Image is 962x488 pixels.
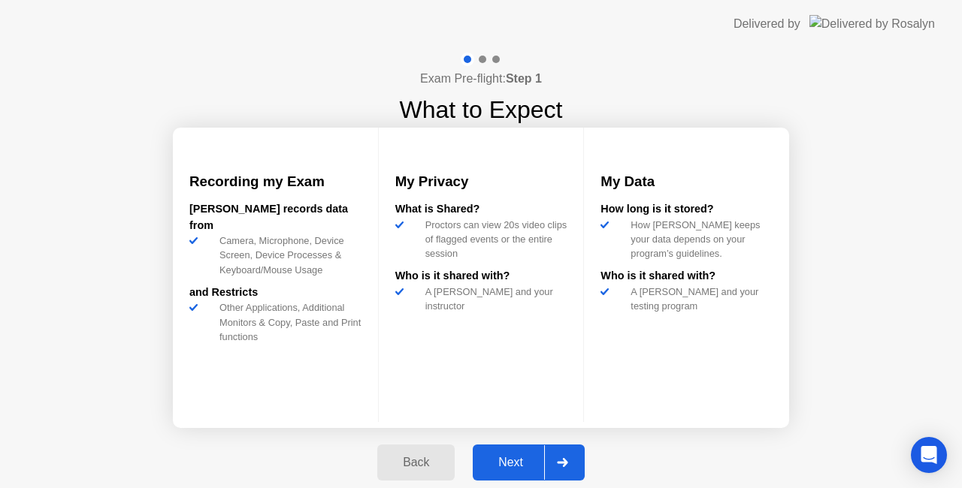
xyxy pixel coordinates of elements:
div: What is Shared? [395,201,567,218]
div: Other Applications, Additional Monitors & Copy, Paste and Print functions [213,300,362,344]
div: Open Intercom Messenger [911,437,947,473]
div: Back [382,456,450,469]
div: Camera, Microphone, Device Screen, Device Processes & Keyboard/Mouse Usage [213,233,362,277]
h4: Exam Pre-flight: [420,70,542,88]
div: Who is it shared with? [395,268,567,285]
h1: What to Expect [400,92,563,128]
h3: My Privacy [395,171,567,192]
h3: Recording my Exam [189,171,362,192]
img: Delivered by Rosalyn [809,15,935,32]
div: Next [477,456,544,469]
div: How long is it stored? [600,201,773,218]
div: A [PERSON_NAME] and your instructor [419,285,567,313]
div: Proctors can view 20s video clips of flagged events or the entire session [419,218,567,261]
div: A [PERSON_NAME] and your testing program [625,285,773,313]
button: Back [377,444,455,480]
h3: My Data [600,171,773,192]
div: Who is it shared with? [600,268,773,285]
b: Step 1 [506,72,542,85]
button: Next [473,444,585,480]
div: How [PERSON_NAME] keeps your data depends on your program’s guidelines. [625,218,773,261]
div: Delivered by [734,15,800,33]
div: [PERSON_NAME] records data from [189,201,362,233]
div: and Restricts [189,285,362,301]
